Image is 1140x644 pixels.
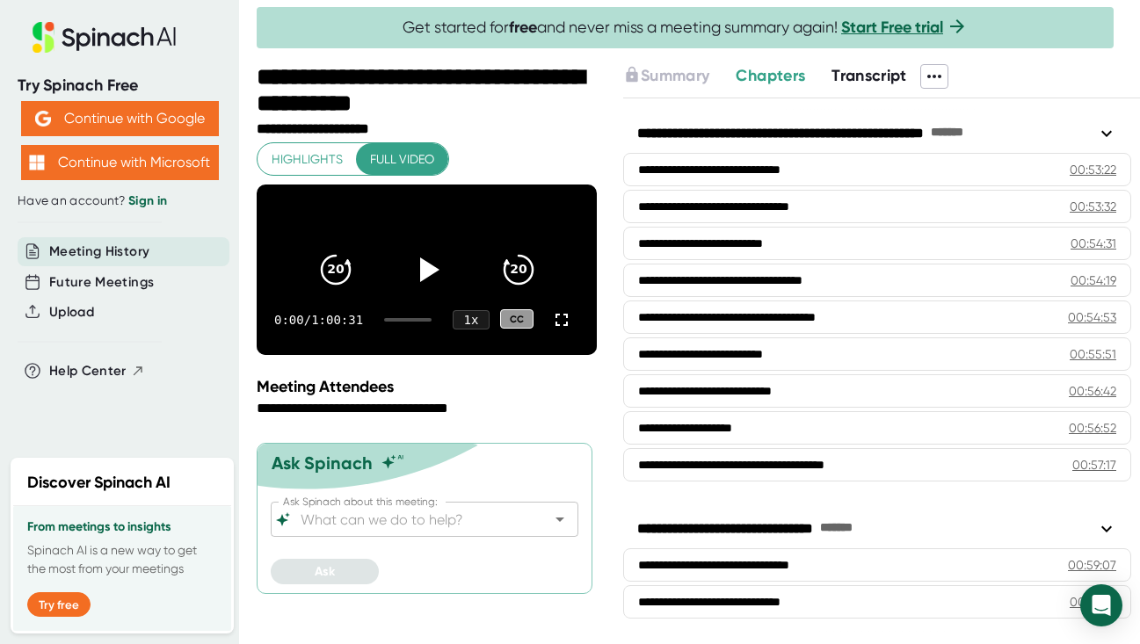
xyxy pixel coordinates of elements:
input: What can we do to help? [297,507,521,532]
div: 00:54:19 [1071,271,1116,289]
div: 00:56:52 [1069,419,1116,437]
button: Continue with Google [21,101,219,136]
h2: Discover Spinach AI [27,471,171,495]
div: Try Spinach Free [18,76,221,96]
div: 00:54:53 [1068,308,1116,326]
button: Continue with Microsoft [21,145,219,180]
button: Full video [356,143,448,176]
div: Open Intercom Messenger [1080,584,1122,626]
span: Get started for and never miss a meeting summary again! [403,18,968,38]
a: Sign in [128,193,167,208]
button: Highlights [258,143,357,176]
span: Help Center [49,361,127,381]
div: 00:57:17 [1072,456,1116,474]
div: 0:00 / 1:00:31 [274,313,363,327]
a: Start Free trial [841,18,943,37]
button: Ask [271,559,379,584]
h3: From meetings to insights [27,520,217,534]
div: 00:53:22 [1070,161,1116,178]
button: Chapters [736,64,805,88]
span: Full video [370,148,434,170]
button: Open [548,507,572,532]
button: Upload [49,302,94,322]
button: Help Center [49,361,145,381]
span: Summary [641,66,709,85]
span: Chapters [736,66,805,85]
button: Summary [623,64,709,88]
div: Upgrade to access [623,64,736,89]
div: 00:56:42 [1069,382,1116,400]
div: 00:54:31 [1071,235,1116,252]
div: 1 x [453,310,490,329]
div: Have an account? [18,193,221,209]
span: Transcript [831,66,907,85]
div: 00:59:27 [1070,593,1116,611]
p: Spinach AI is a new way to get the most from your meetings [27,541,217,578]
div: 00:59:07 [1068,556,1116,574]
button: Try free [27,592,91,617]
img: Aehbyd4JwY73AAAAAElFTkSuQmCC [35,111,51,127]
div: 00:53:32 [1070,198,1116,215]
div: CC [500,309,534,329]
span: Ask [315,564,335,579]
div: Meeting Attendees [257,377,601,396]
div: 00:55:51 [1070,345,1116,363]
button: Transcript [831,64,907,88]
b: free [509,18,537,37]
span: Highlights [272,148,343,170]
div: Ask Spinach [272,452,373,474]
button: Future Meetings [49,272,154,293]
button: Meeting History [49,242,149,262]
